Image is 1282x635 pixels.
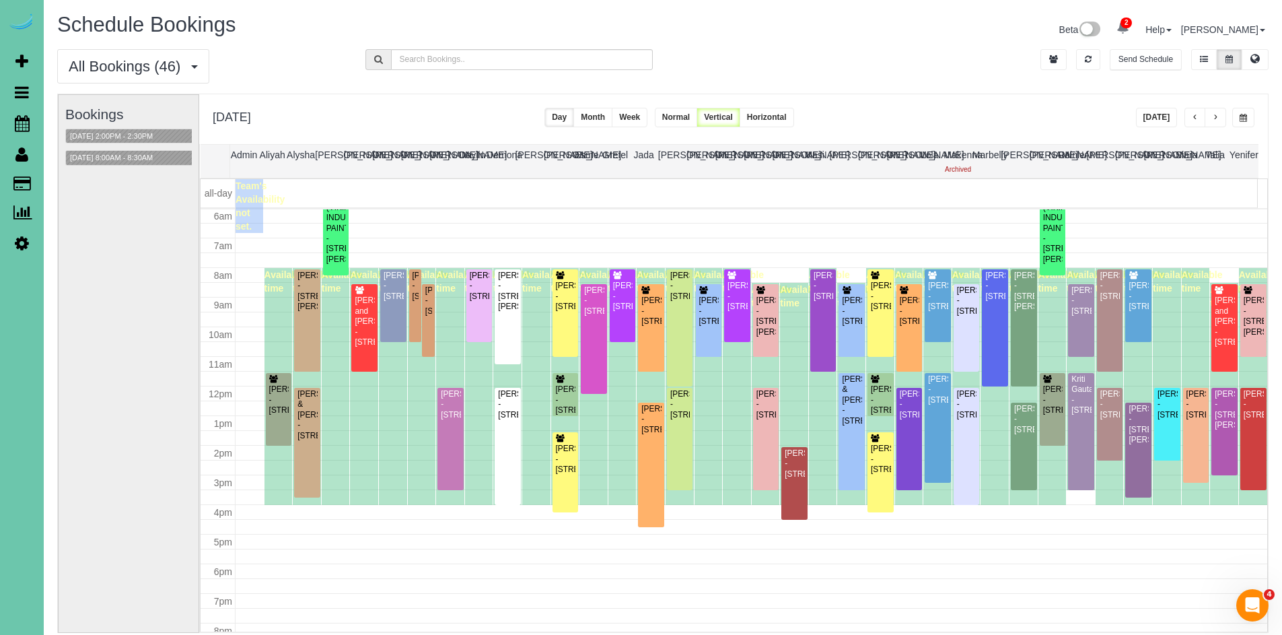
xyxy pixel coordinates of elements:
th: [PERSON_NAME] [1144,145,1172,178]
div: [PERSON_NAME] - [STREET_ADDRESS] [1100,271,1120,302]
th: Demona [487,145,515,178]
a: Beta [1059,24,1101,35]
span: 2 [1120,18,1132,28]
span: Available time [264,269,306,294]
span: Available time [1038,269,1079,294]
div: [PERSON_NAME] - [STREET_ADDRESS] [927,374,948,405]
a: Help [1145,24,1172,35]
button: Month [573,108,612,127]
span: Available time [379,269,420,294]
div: [PERSON_NAME] - [STREET_ADDRESS] [927,281,948,312]
div: [PERSON_NAME] - [STREET_ADDRESS] [899,296,920,327]
th: [PERSON_NAME] [401,145,429,178]
div: [PERSON_NAME] - [STREET_ADDRESS] [956,286,977,316]
div: [PERSON_NAME] - [STREET_ADDRESS] [1013,404,1034,435]
th: [PERSON_NAME] [773,145,801,178]
th: Reinier [1058,145,1086,178]
div: [PERSON_NAME] - [STREET_ADDRESS] [899,389,920,420]
div: [PERSON_NAME] - [STREET_ADDRESS] [555,385,576,415]
div: [PERSON_NAME] - [STREET_ADDRESS] [727,281,748,312]
div: [PERSON_NAME] - [STREET_ADDRESS] [1243,389,1264,420]
span: Available time [579,269,620,294]
div: [PERSON_NAME] - [STREET_ADDRESS][PERSON_NAME] [1243,296,1264,337]
div: [PERSON_NAME] - [STREET_ADDRESS] [956,389,977,420]
span: Available time [551,269,592,294]
input: Search Bookings.. [391,49,653,70]
div: [PERSON_NAME] - [STREET_ADDRESS] [870,281,891,312]
th: [PERSON_NAME] [372,145,400,178]
span: Available time [1182,269,1223,294]
span: Available time [350,269,391,294]
div: [PERSON_NAME] & [PERSON_NAME] - [STREET_ADDRESS] [841,374,862,426]
div: [PERSON_NAME] - [STREET_ADDRESS] [555,281,576,312]
div: [PERSON_NAME] - [STREET_ADDRESS] [1186,389,1207,420]
div: [PERSON_NAME] - [STREET_ADDRESS][PERSON_NAME] [1013,271,1034,312]
div: Kriti Gautama - [STREET_ADDRESS] [1071,374,1092,416]
th: Aliyah [258,145,286,178]
span: Available time [752,284,793,308]
div: [PERSON_NAME] - [STREET_ADDRESS] [870,444,891,475]
span: 3pm [214,477,232,488]
span: Available time [1210,284,1251,308]
div: [PERSON_NAME] - [STREET_ADDRESS] [756,389,777,420]
span: Available time [695,269,736,294]
button: [DATE] 8:00AM - 8:30AM [66,151,157,165]
div: [PERSON_NAME] - [STREET_ADDRESS] [440,389,461,420]
button: [DATE] [1136,108,1178,127]
div: [PERSON_NAME] - [STREET_ADDRESS] [412,271,419,302]
span: Available time [436,269,477,294]
span: Available time [408,269,449,294]
span: 9am [214,300,232,310]
span: Available time [923,269,964,294]
h2: [DATE] [213,108,251,125]
button: [DATE] 2:00PM - 2:30PM [66,129,157,143]
a: 2 [1110,13,1136,43]
div: [PERSON_NAME] - [STREET_ADDRESS][PERSON_NAME] [1128,404,1149,446]
a: [PERSON_NAME] [1181,24,1265,35]
span: Available time [465,269,506,294]
th: [PERSON_NAME] [715,145,744,178]
h3: Bookings [65,106,202,122]
th: [PERSON_NAME] [1115,145,1143,178]
th: Yenifer [1230,145,1258,178]
iframe: Intercom live chat [1236,589,1269,622]
span: Available time [293,269,334,294]
th: [PERSON_NAME] [886,145,915,178]
div: Archived [943,165,972,174]
div: [PERSON_NAME] - [STREET_ADDRESS] [1042,385,1063,415]
th: [PERSON_NAME] [858,145,886,178]
th: [PERSON_NAME] [515,145,544,178]
div: [PERSON_NAME] - [STREET_ADDRESS][PERSON_NAME] [297,271,318,312]
span: All Bookings (46) [69,58,187,75]
th: [PERSON_NAME] [1030,145,1058,178]
div: [PERSON_NAME] - [STREET_ADDRESS] [641,296,662,327]
div: [PERSON_NAME] - [STREET_ADDRESS] [670,271,690,302]
span: Available time [1096,269,1137,294]
div: [PERSON_NAME] - [STREET_ADDRESS] [841,296,862,327]
th: Marbelly [972,145,1001,178]
div: [PERSON_NAME] - [STREET_ADDRESS] [612,281,633,312]
th: Alysha [287,145,315,178]
span: Available time [981,269,1022,294]
span: Available time [666,269,707,294]
button: Day [544,108,574,127]
div: [PERSON_NAME] - [STREET_ADDRESS] [870,385,891,415]
th: Siara [1172,145,1201,178]
span: Available time [1067,269,1108,294]
th: Makenna [943,145,972,178]
span: 6pm [214,566,232,577]
th: [PERSON_NAME] [1001,145,1029,178]
div: [PERSON_NAME] - [STREET_ADDRESS][PERSON_NAME] [756,296,777,337]
th: [PERSON_NAME] [544,145,572,178]
span: Available time [1153,269,1194,294]
button: Week [612,108,647,127]
img: Automaid Logo [8,13,35,32]
th: Daylin [458,145,487,178]
th: Talia [1201,145,1229,178]
div: [PERSON_NAME] - [STREET_ADDRESS] [425,286,432,316]
span: 8am [214,270,232,281]
span: Available time [1009,269,1050,294]
div: [PERSON_NAME] - [STREET_ADDRESS][PERSON_NAME] [497,271,518,312]
div: [PERSON_NAME] - [STREET_ADDRESS] [670,389,690,420]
